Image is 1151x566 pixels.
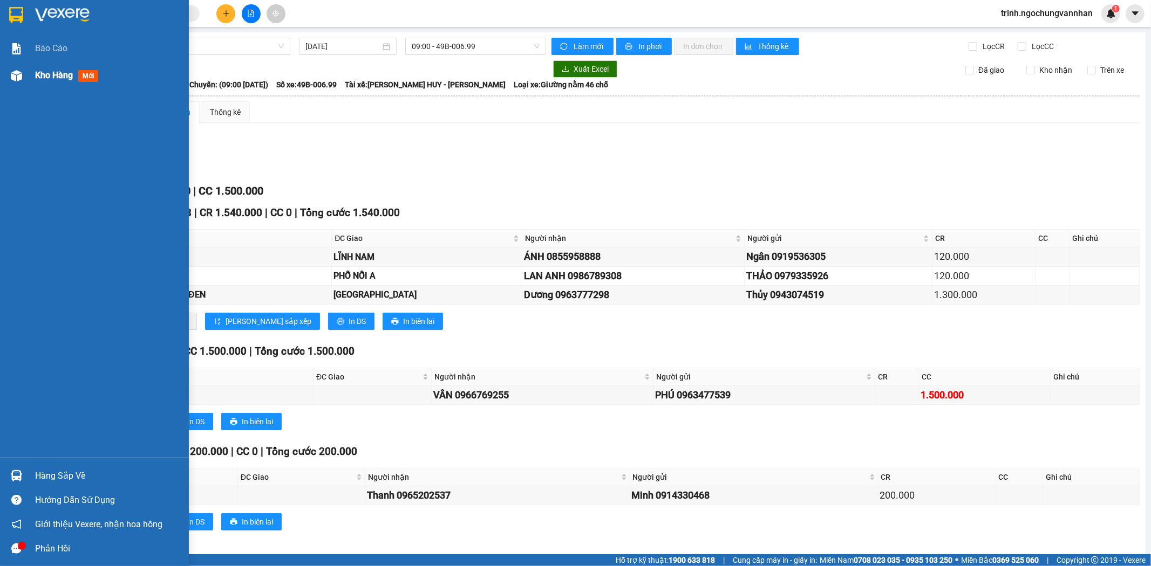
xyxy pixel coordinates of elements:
span: Miền Nam [820,554,952,566]
span: Tổng cước 200.000 [266,445,357,458]
button: printerIn biên lai [221,413,282,430]
span: CC 0 [270,206,292,219]
div: LAN ANH 0986789308 [524,268,743,284]
span: ⚪️ [955,558,958,562]
div: LĨNH NAM [333,250,520,264]
th: CC [996,468,1044,486]
div: 1 T giấy trái cây [105,269,330,282]
strong: 1900 633 818 [669,556,715,564]
span: ĐC Giao [335,232,511,244]
div: Ngân 0919536305 [746,249,930,264]
span: printer [230,518,237,527]
div: ÁNH 0855958888 [524,249,743,264]
input: 15/10/2025 [305,40,380,52]
span: Tổng cước 1.540.000 [300,206,400,219]
th: Tên hàng [112,368,314,386]
span: Người gửi [747,232,921,244]
span: In biên lai [403,315,434,327]
span: In biên lai [242,416,273,427]
div: Thống kê [210,106,241,118]
span: Trên xe [1096,64,1128,76]
span: trinh.ngochungvannhan [992,6,1101,20]
th: Ghi chú [1070,230,1140,247]
div: 1.500.000 [921,388,1048,403]
span: printer [391,317,399,326]
th: CR [878,468,996,486]
span: | [249,345,252,357]
div: Dương 0963777298 [524,287,743,302]
span: bar-chart [745,43,754,51]
span: Người nhận [368,471,618,483]
div: Minh 0914330468 [632,488,876,503]
span: In DS [187,416,205,427]
img: warehouse-icon [11,70,22,81]
span: Tổng cước 1.500.000 [255,345,355,357]
span: CC 1.500.000 [199,184,263,197]
span: Người gửi [656,371,864,383]
span: 09:00 - 49B-006.99 [412,38,539,54]
span: Loại xe: Giường nằm 46 chỗ [514,79,608,91]
span: Giới thiệu Vexere, nhận hoa hồng [35,517,162,531]
span: file-add [247,10,255,17]
span: Hỗ trợ kỹ thuật: [616,554,715,566]
span: Người nhận [525,232,733,244]
span: CC 1.500.000 [184,345,247,357]
span: CR 1.540.000 [200,206,262,219]
button: In đơn chọn [675,38,733,55]
div: Hướng dẫn sử dụng [35,492,181,508]
span: printer [337,317,344,326]
strong: 0708 023 035 - 0935 103 250 [854,556,952,564]
span: Người gửi [633,471,867,483]
th: CR [932,230,1036,247]
strong: 0369 525 060 [992,556,1039,564]
button: sort-ascending[PERSON_NAME] sắp xếp [205,313,320,330]
div: THẢO 0979335926 [746,268,930,284]
span: Xuất Excel [574,63,609,75]
div: 5 THÙNG SEN ĐÁ [114,389,312,402]
button: downloadXuất Excel [553,60,617,78]
span: [PERSON_NAME] sắp xếp [226,315,311,327]
span: aim [272,10,280,17]
span: Thống kê [758,40,791,52]
div: Phản hồi [35,541,181,557]
div: Thanh 0965202537 [367,488,628,503]
span: In phơi [638,40,663,52]
button: printerIn DS [328,313,374,330]
button: syncLàm mới [551,38,614,55]
th: CR [875,368,919,386]
span: printer [625,43,634,51]
div: [GEOGRAPHIC_DATA] [333,288,520,301]
button: printerIn biên lai [383,313,443,330]
span: Chuyến: (09:00 [DATE]) [189,79,268,91]
button: aim [267,4,285,23]
button: printerIn biên lai [221,513,282,530]
span: In DS [349,315,366,327]
div: PHÚ 0963477539 [655,388,873,403]
span: Kho nhận [1035,64,1077,76]
span: caret-down [1130,9,1140,18]
button: printerIn phơi [616,38,672,55]
span: printer [230,418,237,426]
span: CC 0 [236,445,258,458]
span: ĐC Giao [316,371,420,383]
span: question-circle [11,495,22,505]
div: 1 MÁY MAY + 5 KIỆN ĐEN [105,288,330,301]
div: Thủy 0943074519 [746,287,930,302]
sup: 1 [1112,5,1120,12]
button: file-add [242,4,261,23]
div: VÂN 0966769255 [433,388,651,403]
span: Người nhận [434,371,642,383]
span: | [295,206,297,219]
span: Báo cáo [35,42,67,55]
span: ĐC Giao [241,471,354,483]
img: warehouse-icon [11,470,22,481]
span: | [265,206,268,219]
span: | [1047,554,1048,566]
button: printerIn DS [167,413,213,430]
span: | [261,445,263,458]
span: plus [222,10,230,17]
span: Kho hàng [35,70,73,80]
th: Tên hàng [103,230,332,247]
span: | [194,206,197,219]
button: caret-down [1126,4,1145,23]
